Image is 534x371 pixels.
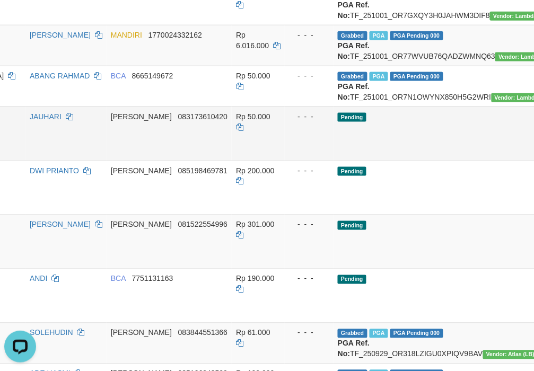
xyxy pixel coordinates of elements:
span: [PERSON_NAME] [111,329,172,337]
span: PGA Pending [390,72,443,81]
span: MANDIRI [111,31,142,39]
a: [PERSON_NAME] [30,31,91,39]
span: Pending [338,113,366,122]
span: Marked by bykanggota2 [370,31,388,40]
span: Rp 50.000 [236,112,270,121]
span: Copy 1770024332162 to clipboard [148,31,202,39]
span: Rp 61.000 [236,329,270,337]
span: Grabbed [338,329,367,338]
b: PGA Ref. No: [338,82,370,101]
span: Marked by bykanggota2 [370,329,388,338]
div: - - - [289,328,329,338]
span: Rp 200.000 [236,166,274,175]
span: Copy 7751131163 to clipboard [132,275,173,283]
div: - - - [289,30,329,40]
span: Rp 6.016.000 [236,31,269,50]
span: Copy 8665149672 to clipboard [132,72,173,80]
button: Open LiveChat chat widget [4,4,36,36]
span: Marked by bykanggota2 [370,72,388,81]
span: Pending [338,167,366,176]
span: [PERSON_NAME] [111,166,172,175]
span: PGA Pending [390,329,443,338]
div: - - - [289,70,329,81]
div: - - - [289,219,329,230]
span: Pending [338,275,366,284]
b: PGA Ref. No: [338,1,370,20]
span: Rp 301.000 [236,220,274,229]
div: - - - [289,111,329,122]
b: PGA Ref. No: [338,41,370,60]
span: [PERSON_NAME] [111,112,172,121]
span: BCA [111,72,126,80]
div: - - - [289,273,329,284]
span: Copy 085198469781 to clipboard [178,166,227,175]
span: [PERSON_NAME] [111,220,172,229]
a: ABANG RAHMAD [30,72,90,80]
div: - - - [289,165,329,176]
span: Rp 190.000 [236,275,274,283]
span: BCA [111,275,126,283]
a: SOLEHUDIN [30,329,73,337]
b: PGA Ref. No: [338,339,370,358]
a: ANDI [30,275,47,283]
span: Grabbed [338,31,367,40]
a: [PERSON_NAME] [30,220,91,229]
span: Rp 50.000 [236,72,270,80]
a: DWI PRIANTO [30,166,79,175]
a: JAUHARI [30,112,62,121]
span: Copy 081522554996 to clipboard [178,220,227,229]
span: Grabbed [338,72,367,81]
span: Copy 083844551366 to clipboard [178,329,227,337]
span: Pending [338,221,366,230]
span: PGA Pending [390,31,443,40]
span: Copy 083173610420 to clipboard [178,112,227,121]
